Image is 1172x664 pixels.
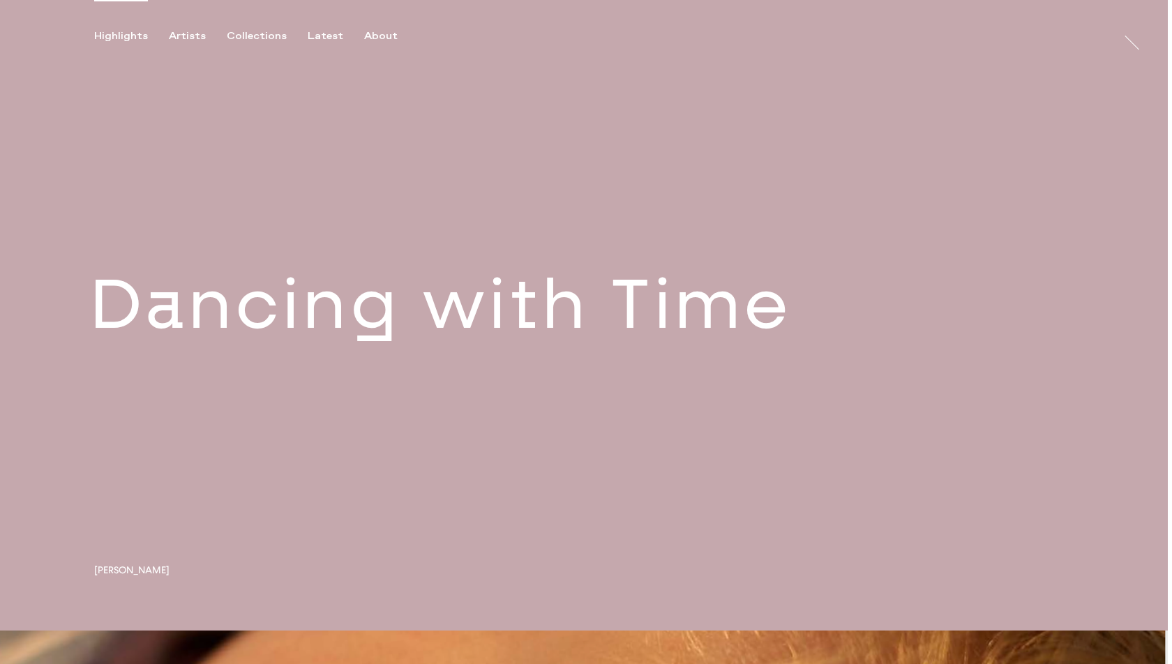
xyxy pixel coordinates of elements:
div: Highlights [94,30,148,43]
div: Collections [227,30,287,43]
div: About [364,30,398,43]
button: Artists [169,30,227,43]
button: Latest [308,30,364,43]
div: Artists [169,30,206,43]
button: About [364,30,419,43]
div: Latest [308,30,343,43]
button: Collections [227,30,308,43]
button: Highlights [94,30,169,43]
